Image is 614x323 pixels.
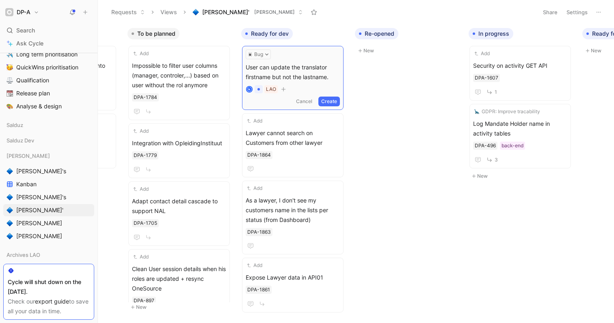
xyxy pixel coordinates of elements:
img: 🥳 [6,64,13,71]
span: Release plan [16,89,50,97]
span: [PERSON_NAME]' [16,206,63,214]
span: Archives LAO [6,251,40,259]
button: Share [539,6,561,18]
span: 3 [495,157,498,162]
button: Add [132,185,150,193]
button: In progress [469,28,513,39]
div: Ready for dev🕷️BugUser can update the translator firstname but not the lastname.NLAOCancelCreate [238,24,352,316]
span: [PERSON_NAME] [254,8,295,16]
span: Salduz Dev [6,136,34,144]
span: Integration with OpleidingInstituut [132,138,226,148]
span: [PERSON_NAME] [16,219,62,227]
span: Lawyer cannot search on Customers from other lawyer [246,128,340,148]
button: Add [132,50,150,58]
div: DPA-496 [475,142,496,150]
div: Search [3,24,94,37]
div: Re-openedNew [352,24,465,60]
img: 🕷️ [248,52,253,57]
button: 🕷️Bug [246,50,271,59]
button: 🔷 [5,231,15,241]
span: Adapt contact detail cascade to support NAL [132,196,226,216]
button: 3 [484,155,499,165]
span: Analyse & design [16,102,62,110]
button: 🔷 [5,218,15,228]
div: DPA-1863 [247,228,271,236]
a: 🔷[PERSON_NAME]'s [3,191,94,203]
a: 🦕GDPR: Improve tracabilityLog Mandate Holder name in activity tablesback-end3 [469,104,571,168]
button: Add [246,117,264,125]
span: GDPR: Improve tracability [482,108,540,116]
a: AddIntegration with OpleidingInstituut [128,123,230,178]
button: 📆 [5,88,15,98]
span: Kanban [16,180,37,188]
a: AddAs a lawyer, I don't see my customers name in the lists per status (from Dashboard) [242,181,344,254]
span: Re-opened [365,30,394,38]
div: DPA-1864 [247,151,271,159]
div: [PERSON_NAME]🔷[PERSON_NAME]'sKanban🔷[PERSON_NAME]'s🔷[PERSON_NAME]'🔷[PERSON_NAME]🔷[PERSON_NAME] [3,150,94,242]
a: AddSecurity on activity GET API1 [469,46,571,101]
button: To be planned [128,28,179,39]
div: LAO [266,85,276,93]
img: ✈️ [6,51,13,58]
span: QuickWins prioritisation [16,63,78,71]
button: 1 [484,87,499,97]
div: back-end [502,142,523,150]
span: Long term prioritisation [16,50,78,58]
a: Ask Cycle [3,37,94,50]
a: 🥳QuickWins prioritisation [3,61,94,73]
a: 🔷[PERSON_NAME] [3,230,94,242]
button: New [128,302,235,312]
button: 🦕GDPR: Improve tracability [473,108,541,116]
span: Qualification [16,76,49,84]
button: Create [318,97,340,106]
div: Salduz [3,119,94,134]
div: To be plannedNew [124,24,238,316]
span: Log Mandate Holder name in activity tables [473,119,567,138]
a: AddAdapt contact detail cascade to support NAL [128,181,230,246]
div: Archives LAO [3,249,94,261]
span: Clean User session details when his roles are updated + resync OneSource [132,264,226,293]
button: 🎨 [5,101,15,111]
span: Ready for dev [251,30,289,38]
span: Expose Lawyer data in API01 [246,273,340,282]
span: [PERSON_NAME] [6,152,50,160]
img: 🔷 [6,207,13,213]
span: [PERSON_NAME]'s [16,167,66,175]
button: Add [132,127,150,135]
a: ✈️Long term prioritisation [3,48,94,60]
span: Ask Cycle [16,39,43,48]
button: Add [132,253,150,261]
span: [PERSON_NAME]' [202,8,249,16]
div: DPA-897 [134,297,154,305]
a: export guide [35,298,69,305]
span: [PERSON_NAME]'s [16,193,66,201]
img: 🔷 [192,9,199,15]
div: DPA-1607 [475,74,498,82]
span: As a lawyer, I don't see my customers name in the lists per status (from Dashboard) [246,196,340,225]
button: ✈️ [5,50,15,59]
div: N [247,87,252,92]
button: 🥳 [5,62,15,72]
a: 🔷[PERSON_NAME]'s [3,165,94,177]
a: ⚖️Qualification [3,74,94,86]
div: Salduz [3,119,94,131]
span: Salduz [6,121,23,129]
button: Add [246,184,264,192]
img: 🦕 [474,109,479,114]
div: DPA-1705 [134,219,157,227]
div: DPA-1861 [247,286,270,294]
div: Archives LAO [3,249,94,263]
button: New [469,171,576,181]
img: ⚖️ [6,77,13,84]
img: 🔷 [6,194,13,200]
a: 🔷[PERSON_NAME] [3,217,94,229]
a: 🎨Analyse & design [3,100,94,112]
img: 🔷 [6,233,13,239]
div: Salduz Dev [3,134,94,149]
button: DP-ADP-A [3,6,41,18]
button: 🔷 [5,205,15,215]
button: Cancel [293,97,315,106]
a: 🔷[PERSON_NAME]' [3,204,94,216]
div: DPA-1779 [134,151,157,159]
